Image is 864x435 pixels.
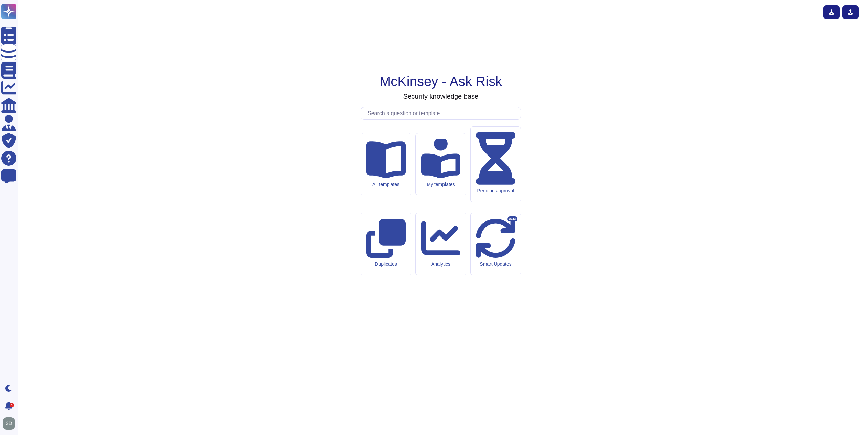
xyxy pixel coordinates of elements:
[507,216,517,221] div: BETA
[476,188,515,194] div: Pending approval
[364,107,521,119] input: Search a question or template...
[380,73,502,89] h1: McKinsey - Ask Risk
[403,92,478,100] h3: Security knowledge base
[421,261,460,267] div: Analytics
[421,182,460,187] div: My templates
[1,416,20,431] button: user
[10,403,14,407] div: 9+
[3,417,15,430] img: user
[366,261,406,267] div: Duplicates
[366,182,406,187] div: All templates
[476,261,515,267] div: Smart Updates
